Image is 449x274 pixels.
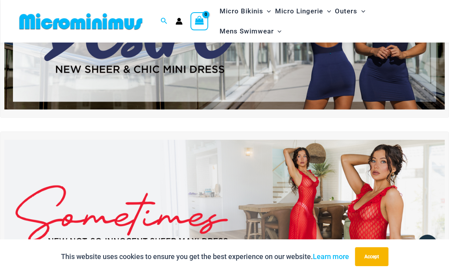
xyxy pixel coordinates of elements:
[357,1,365,21] span: Menu Toggle
[273,21,281,41] span: Menu Toggle
[273,1,333,21] a: Micro LingerieMenu ToggleMenu Toggle
[16,13,146,30] img: MM SHOP LOGO FLAT
[335,1,357,21] span: Outers
[333,1,367,21] a: OutersMenu ToggleMenu Toggle
[275,1,323,21] span: Micro Lingerie
[61,251,349,263] p: This website uses cookies to ensure you get the best experience on our website.
[313,252,349,261] a: Learn more
[355,247,388,266] button: Accept
[323,1,331,21] span: Menu Toggle
[190,12,209,30] a: View Shopping Cart, empty
[217,1,273,21] a: Micro BikinisMenu ToggleMenu Toggle
[219,21,273,41] span: Mens Swimwear
[263,1,271,21] span: Menu Toggle
[161,17,168,26] a: Search icon link
[176,18,183,25] a: Account icon link
[219,1,263,21] span: Micro Bikinis
[217,21,283,41] a: Mens SwimwearMenu ToggleMenu Toggle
